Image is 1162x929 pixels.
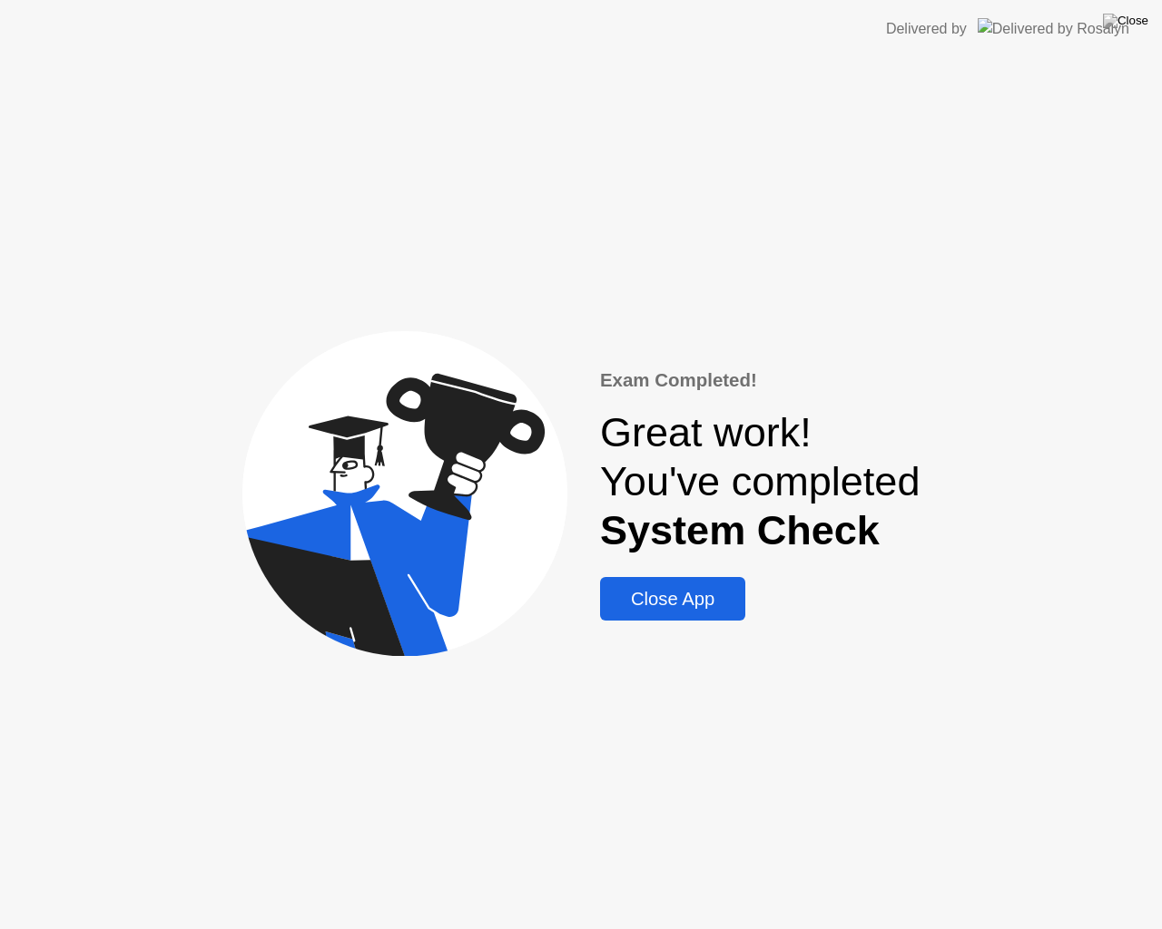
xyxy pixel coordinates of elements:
img: Close [1103,14,1148,28]
div: Great work! You've completed [600,408,921,555]
b: System Check [600,507,880,553]
button: Close App [600,577,745,621]
div: Close App [606,589,740,610]
img: Delivered by Rosalyn [978,18,1129,39]
div: Delivered by [886,18,967,40]
div: Exam Completed! [600,367,921,395]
